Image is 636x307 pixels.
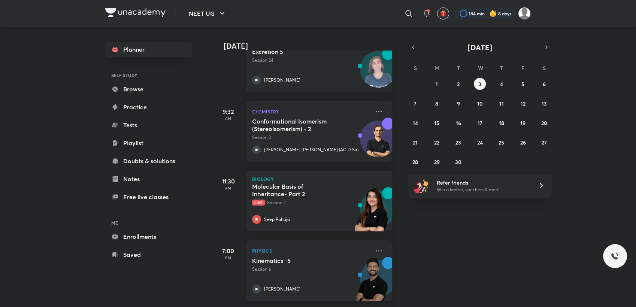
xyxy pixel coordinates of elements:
[455,139,461,146] abbr: September 23, 2025
[477,119,482,127] abbr: September 17, 2025
[413,119,418,127] abbr: September 14, 2025
[457,100,460,107] abbr: September 9, 2025
[541,119,547,127] abbr: September 20, 2025
[520,139,526,146] abbr: September 26, 2025
[252,177,386,181] p: Biology
[474,117,486,129] button: September 17, 2025
[418,42,541,52] button: [DATE]
[468,42,492,52] span: [DATE]
[489,10,497,17] img: streak
[414,178,429,193] img: referral
[252,257,345,264] h5: Kinematics -5
[252,246,370,255] p: Physics
[252,48,345,55] h5: Excretion 5
[611,252,620,261] img: ttu
[538,78,550,90] button: September 6, 2025
[495,117,507,129] button: September 18, 2025
[495,78,507,90] button: September 4, 2025
[213,116,243,121] p: AM
[521,80,524,88] abbr: September 5, 2025
[517,78,529,90] button: September 5, 2025
[543,80,546,88] abbr: September 6, 2025
[105,216,192,229] h6: ME
[495,136,507,148] button: September 25, 2025
[435,100,438,107] abbr: September 8, 2025
[538,97,550,109] button: September 13, 2025
[409,136,421,148] button: September 21, 2025
[105,8,166,17] img: Company Logo
[457,80,460,88] abbr: September 2, 2025
[521,64,524,72] abbr: Friday
[213,177,243,186] h5: 11:30
[538,117,550,129] button: September 20, 2025
[452,156,464,168] button: September 30, 2025
[474,97,486,109] button: September 10, 2025
[431,78,443,90] button: September 1, 2025
[477,100,482,107] abbr: September 10, 2025
[436,80,438,88] abbr: September 1, 2025
[105,136,192,151] a: Playlist
[452,97,464,109] button: September 9, 2025
[500,80,503,88] abbr: September 4, 2025
[434,139,439,146] abbr: September 22, 2025
[105,118,192,133] a: Tests
[252,200,265,206] span: Live
[409,97,421,109] button: September 7, 2025
[105,229,192,244] a: Enrollments
[264,77,300,83] p: [PERSON_NAME]
[252,134,370,141] p: Session 2
[213,186,243,190] p: AM
[517,97,529,109] button: September 12, 2025
[517,117,529,129] button: September 19, 2025
[474,136,486,148] button: September 24, 2025
[213,46,243,51] p: AM
[452,78,464,90] button: September 2, 2025
[477,139,482,146] abbr: September 24, 2025
[452,136,464,148] button: September 23, 2025
[455,158,461,165] abbr: September 30, 2025
[474,78,486,90] button: September 3, 2025
[437,186,529,193] p: Win a laptop, vouchers & more
[413,139,418,146] abbr: September 21, 2025
[431,117,443,129] button: September 15, 2025
[105,153,192,168] a: Doubts & solutions
[495,97,507,109] button: September 11, 2025
[500,64,503,72] abbr: Thursday
[252,266,370,273] p: Session 6
[252,57,370,64] p: Session 24
[542,100,547,107] abbr: September 13, 2025
[105,8,166,19] a: Company Logo
[431,136,443,148] button: September 22, 2025
[520,119,526,127] abbr: September 19, 2025
[518,7,531,20] img: Payal
[437,7,449,19] button: avatar
[105,171,192,186] a: Notes
[434,119,439,127] abbr: September 15, 2025
[440,10,446,17] img: avatar
[264,216,290,223] p: Seep Pahuja
[213,107,243,116] h5: 9:32
[409,156,421,168] button: September 28, 2025
[499,119,504,127] abbr: September 18, 2025
[252,107,370,116] p: Chemistry
[213,255,243,260] p: PM
[224,42,400,51] h4: [DATE]
[360,55,396,91] img: Avatar
[252,183,345,198] h5: Molecular Basis of Inheritance- Part 2
[452,117,464,129] button: September 16, 2025
[478,80,481,88] abbr: September 3, 2025
[264,146,358,153] p: [PERSON_NAME] [PERSON_NAME] (ACiD Sir)
[105,189,192,204] a: Free live classes
[499,139,504,146] abbr: September 25, 2025
[252,118,345,133] h5: Conformational Isomerism (Stereoisomerism) - 2
[434,158,440,165] abbr: September 29, 2025
[414,100,417,107] abbr: September 7, 2025
[478,64,483,72] abbr: Wednesday
[213,246,243,255] h5: 7:00
[431,156,443,168] button: September 29, 2025
[542,139,547,146] abbr: September 27, 2025
[105,100,192,115] a: Practice
[543,64,546,72] abbr: Saturday
[264,286,300,292] p: [PERSON_NAME]
[412,158,418,165] abbr: September 28, 2025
